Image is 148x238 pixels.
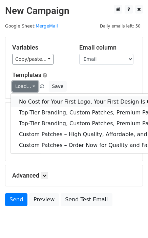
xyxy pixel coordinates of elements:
h5: Variables [12,44,69,51]
iframe: Chat Widget [114,205,148,238]
h2: New Campaign [5,5,143,17]
a: Send Test Email [61,193,112,206]
h5: Email column [79,44,136,51]
span: Daily emails left: 50 [98,22,143,30]
small: Google Sheet: [5,23,58,29]
a: Load... [12,81,38,92]
a: MergeMail [36,23,58,29]
a: Preview [29,193,59,206]
button: Save [49,81,66,92]
a: Templates [12,71,41,78]
a: Copy/paste... [12,54,54,65]
a: Daily emails left: 50 [98,23,143,29]
a: Send [5,193,27,206]
h5: Advanced [12,172,136,179]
